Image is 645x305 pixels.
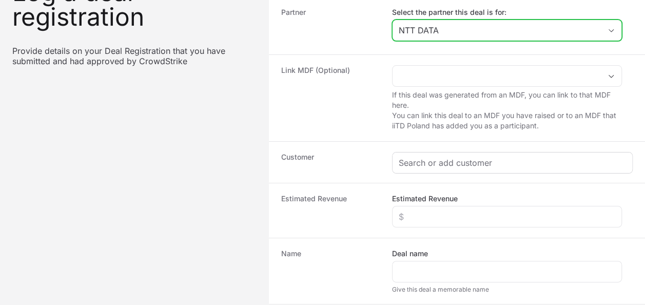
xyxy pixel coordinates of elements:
[392,194,458,204] label: Estimated Revenue
[281,152,380,173] dt: Customer
[399,211,615,223] input: $
[392,285,622,294] div: Give this deal a memorable name
[601,20,621,41] div: Open
[281,249,380,294] dt: Name
[281,65,380,131] dt: Link MDF (Optional)
[392,249,428,259] label: Deal name
[392,7,622,17] label: Select the partner this deal is for:
[12,46,257,66] p: Provide details on your Deal Registration that you have submitted and had approved by CrowdStrike
[601,66,621,86] div: Open
[281,7,380,44] dt: Partner
[392,90,622,131] p: If this deal was generated from an MDF, you can link to that MDF here. You can link this deal to ...
[399,157,626,169] input: Search or add customer
[281,194,380,227] dt: Estimated Revenue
